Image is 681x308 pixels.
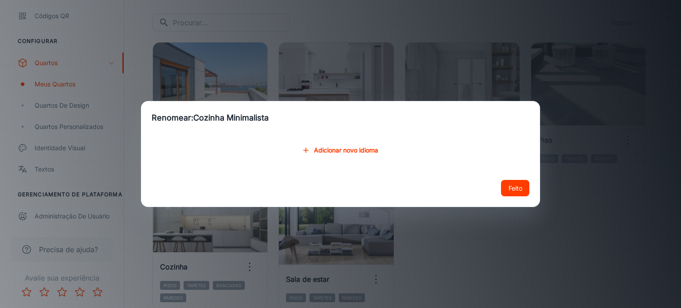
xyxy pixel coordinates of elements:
[152,113,193,122] font: Renomear:
[300,142,382,158] button: Adicionar novo idioma
[509,184,522,192] font: Feito
[193,113,269,122] font: Cozinha Minimalista
[501,180,529,196] button: Feito
[314,147,378,154] font: Adicionar novo idioma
